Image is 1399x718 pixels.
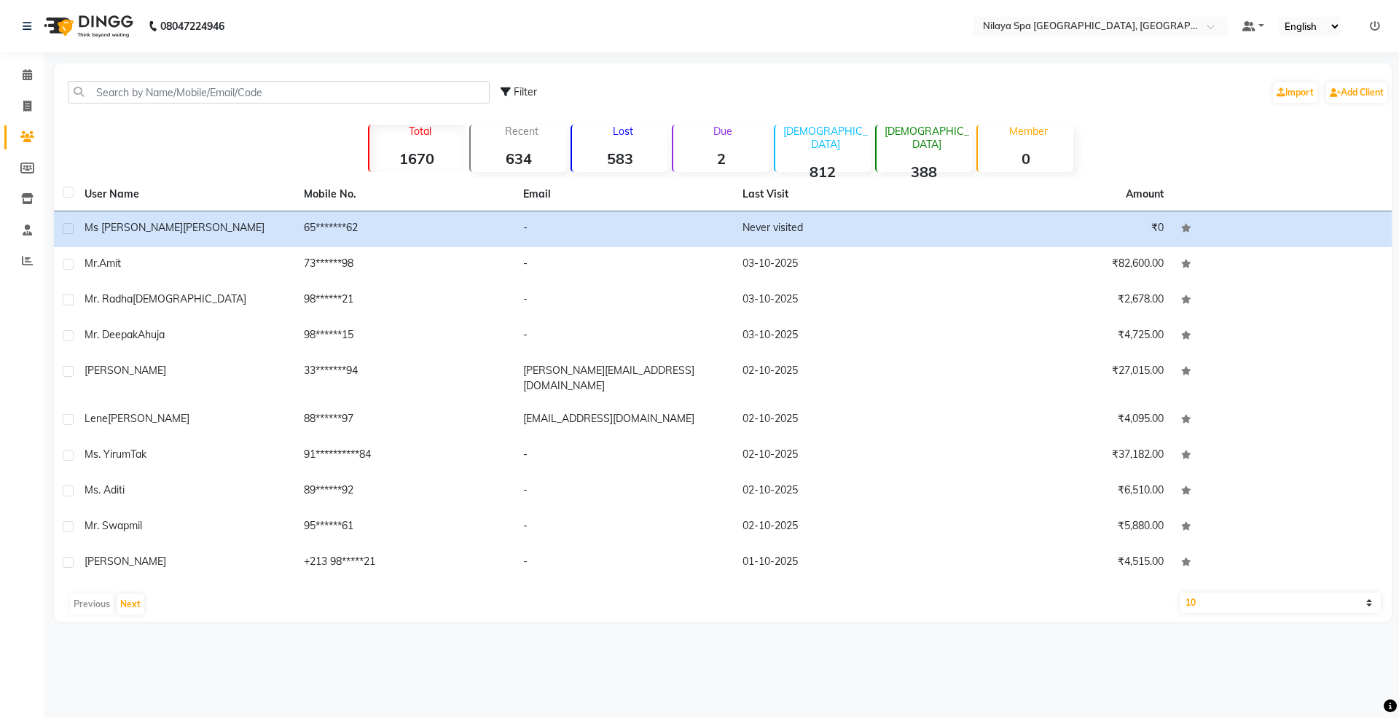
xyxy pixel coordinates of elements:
[85,412,108,425] span: lene
[514,402,734,438] td: [EMAIL_ADDRESS][DOMAIN_NAME]
[953,402,1172,438] td: ₹4,095.00
[99,257,121,270] span: Amit
[514,510,734,545] td: -
[183,221,264,234] span: [PERSON_NAME]
[978,149,1073,168] strong: 0
[138,328,165,341] span: Ahuja
[877,163,972,181] strong: 388
[160,6,224,47] b: 08047224946
[85,448,130,461] span: Ms. Yirum
[882,125,972,151] p: [DEMOGRAPHIC_DATA]
[85,364,166,377] span: [PERSON_NAME]
[514,354,734,402] td: [PERSON_NAME][EMAIL_ADDRESS][DOMAIN_NAME]
[578,125,667,138] p: Lost
[117,594,144,614] button: Next
[514,85,537,98] span: Filter
[295,178,514,211] th: Mobile No.
[781,125,871,151] p: [DEMOGRAPHIC_DATA]
[1273,82,1317,103] a: Import
[953,247,1172,283] td: ₹82,600.00
[953,474,1172,510] td: ₹6,510.00
[108,412,189,425] span: [PERSON_NAME]
[514,474,734,510] td: -
[85,519,142,532] span: Mr. Swapmil
[734,211,953,247] td: Never visited
[953,283,1172,319] td: ₹2,678.00
[514,438,734,474] td: -
[68,81,490,104] input: Search by Name/Mobile/Email/Code
[676,125,769,138] p: Due
[85,257,99,270] span: Mr.
[85,555,166,568] span: [PERSON_NAME]
[775,163,871,181] strong: 812
[76,178,295,211] th: User Name
[734,283,953,319] td: 03-10-2025
[673,149,769,168] strong: 2
[85,292,133,305] span: Mr. Radha
[85,483,125,496] span: Ms. Aditi
[514,319,734,354] td: -
[477,125,566,138] p: Recent
[953,319,1172,354] td: ₹4,725.00
[471,149,566,168] strong: 634
[85,328,138,341] span: Mr. Deepak
[572,149,667,168] strong: 583
[734,247,953,283] td: 03-10-2025
[953,211,1172,247] td: ₹0
[734,319,953,354] td: 03-10-2025
[514,178,734,211] th: Email
[734,402,953,438] td: 02-10-2025
[953,510,1172,545] td: ₹5,880.00
[734,510,953,545] td: 02-10-2025
[953,354,1172,402] td: ₹27,015.00
[734,474,953,510] td: 02-10-2025
[514,545,734,581] td: -
[514,283,734,319] td: -
[514,211,734,247] td: -
[1326,82,1387,103] a: Add Client
[734,545,953,581] td: 01-10-2025
[734,178,953,211] th: Last Visit
[953,545,1172,581] td: ₹4,515.00
[953,438,1172,474] td: ₹37,182.00
[85,221,183,234] span: ms [PERSON_NAME]
[984,125,1073,138] p: Member
[130,448,146,461] span: Tak
[133,292,246,305] span: [DEMOGRAPHIC_DATA]
[734,438,953,474] td: 02-10-2025
[369,149,465,168] strong: 1670
[37,6,137,47] img: logo
[734,354,953,402] td: 02-10-2025
[375,125,465,138] p: Total
[1117,178,1172,211] th: Amount
[514,247,734,283] td: -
